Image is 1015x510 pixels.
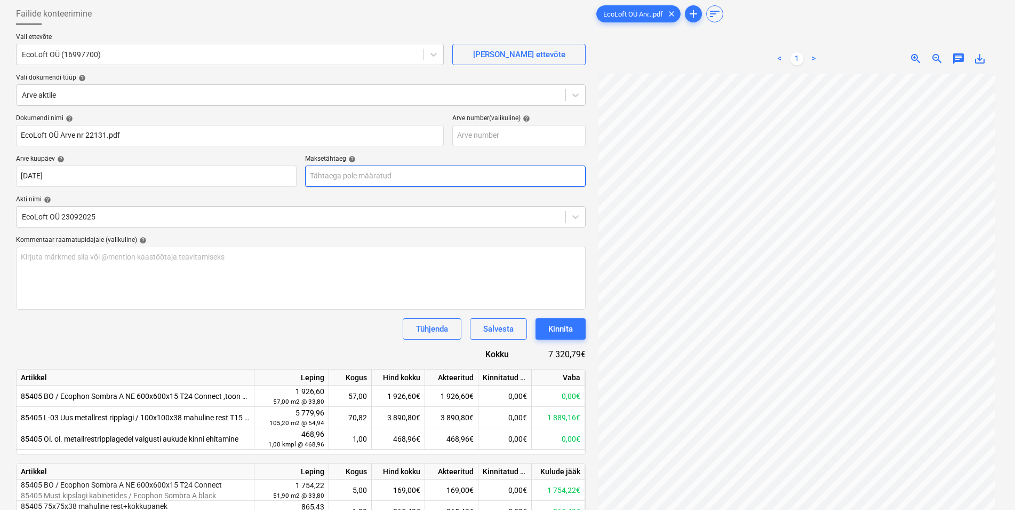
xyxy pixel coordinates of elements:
[425,480,478,501] div: 169,00€
[808,52,820,65] a: Next page
[478,480,532,501] div: 0,00€
[483,322,514,336] div: Salvesta
[665,7,678,20] span: clear
[687,7,700,20] span: add
[452,44,586,65] button: [PERSON_NAME] ettevõte
[425,428,478,450] div: 468,96€
[403,318,461,340] button: Tühjenda
[478,370,532,386] div: Kinnitatud kulud
[532,480,585,501] div: 1 754,22€
[447,348,526,360] div: Kokku
[452,114,586,123] div: Arve number (valikuline)
[773,52,786,65] a: Previous page
[329,428,372,450] div: 1,00
[305,166,586,187] input: Tähtaega pole määratud
[329,370,372,386] div: Kogus
[16,74,586,82] div: Vali dokumendi tüüp
[21,481,222,489] span: 85405 BO / Ecophon Sombra A NE 600x600x15 T24 Connect
[931,52,944,65] span: zoom_out
[259,481,324,500] div: 1 754,22
[273,492,324,499] small: 51,90 m2 @ 33,80
[372,386,425,407] div: 1 926,60€
[425,407,478,428] div: 3 890,80€
[259,408,324,428] div: 5 779,96
[962,459,1015,510] iframe: Chat Widget
[17,464,254,480] div: Artikkel
[16,236,586,245] div: Kommentaar raamatupidajale (valikuline)
[269,419,324,427] small: 105,20 m2 @ 54,94
[273,398,324,405] small: 57,00 m2 @ 33,80
[478,428,532,450] div: 0,00€
[532,386,585,407] div: 0,00€
[452,125,586,146] input: Arve number
[259,429,324,449] div: 468,96
[478,464,532,480] div: Kinnitatud kulud
[63,115,73,122] span: help
[548,322,573,336] div: Kinnita
[597,10,669,18] span: EcoLoft OÜ Arv...pdf
[268,441,324,448] small: 1,00 kmpl @ 468,96
[470,318,527,340] button: Salvesta
[973,52,986,65] span: save_alt
[473,48,565,61] div: [PERSON_NAME] ettevõte
[42,196,51,203] span: help
[372,370,425,386] div: Hind kokku
[21,413,353,422] span: 85405 L-03 Uus metallrest ripplagi / 100x100x38 mahuline rest T15 karkassil must too, paigaldatuna
[16,7,92,20] span: Failide konteerimine
[790,52,803,65] a: Page 1 is your current page
[909,52,922,65] span: zoom_in
[16,33,444,44] p: Vali ettevõte
[137,237,147,244] span: help
[16,125,444,146] input: Dokumendi nimi
[254,464,329,480] div: Leping
[532,428,585,450] div: 0,00€
[536,318,586,340] button: Kinnita
[16,195,586,204] div: Akti nimi
[532,370,585,386] div: Vaba
[329,464,372,480] div: Kogus
[372,407,425,428] div: 3 890,80€
[21,392,307,401] span: 85405 BO / Ecophon Sombra A NE 600x600x15 T24 Connect ,toon must, paigaldatuna
[952,52,965,65] span: chat
[346,155,356,163] span: help
[17,370,254,386] div: Artikkel
[372,464,425,480] div: Hind kokku
[305,155,586,163] div: Maksetähtaeg
[55,155,65,163] span: help
[425,464,478,480] div: Akteeritud
[521,115,530,122] span: help
[329,480,372,501] div: 5,00
[16,114,444,123] div: Dokumendi nimi
[708,7,721,20] span: sort
[425,370,478,386] div: Akteeritud
[16,166,297,187] input: Arve kuupäeva pole määratud.
[16,155,297,163] div: Arve kuupäev
[76,74,86,82] span: help
[425,386,478,407] div: 1 926,60€
[596,5,681,22] div: EcoLoft OÜ Arv...pdf
[254,370,329,386] div: Leping
[478,407,532,428] div: 0,00€
[416,322,448,336] div: Tühjenda
[372,480,425,501] div: 169,00€
[532,464,585,480] div: Kulude jääk
[532,407,585,428] div: 1 889,16€
[21,435,238,443] span: 85405 Ol. ol. metallrestripplagedel valgusti aukude kinni ehitamine
[526,348,586,360] div: 7 320,79€
[259,387,324,406] div: 1 926,60
[372,428,425,450] div: 468,96€
[478,386,532,407] div: 0,00€
[329,386,372,407] div: 57,00
[329,407,372,428] div: 70,82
